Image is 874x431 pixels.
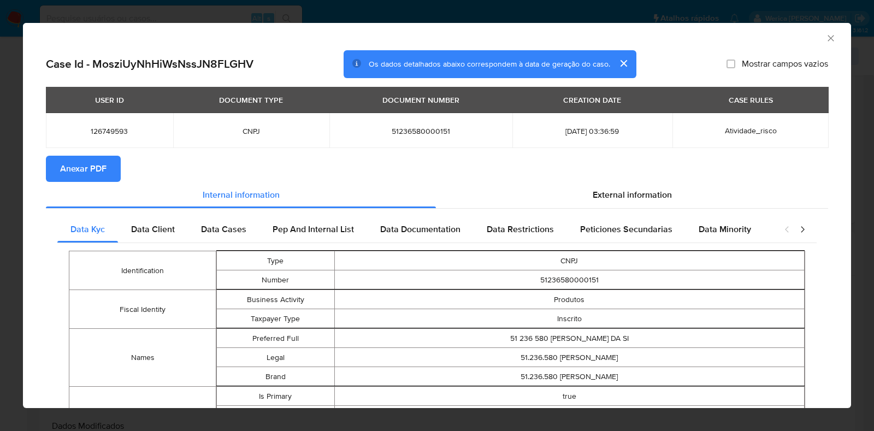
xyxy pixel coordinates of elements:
span: External information [593,188,672,201]
h2: Case Id - MosziUyNhHiWsNssJN8FLGHV [46,57,253,71]
span: Atividade_risco [725,125,777,136]
td: Identification [69,251,216,290]
td: 51 236 580 [PERSON_NAME] DA SI [334,329,805,348]
span: Anexar PDF [60,157,107,181]
td: CNPJ [334,251,805,270]
span: Data Kyc [70,223,105,235]
div: DOCUMENT NUMBER [376,91,466,109]
button: Anexar PDF [46,156,121,182]
td: true [334,387,805,406]
td: Produtos [334,290,805,309]
span: Data Minority [699,223,751,235]
td: Code [217,406,334,425]
td: Inscrito [334,309,805,328]
span: Pep And Internal List [273,223,354,235]
td: Brand [217,367,334,386]
span: Os dados detalhados abaixo correspondem à data de geração do caso. [369,58,610,69]
td: Names [69,329,216,387]
span: [DATE] 03:36:59 [525,126,659,136]
span: Data Documentation [380,223,460,235]
div: Detailed info [46,182,828,208]
div: DOCUMENT TYPE [212,91,290,109]
td: AC019008 [334,406,805,425]
input: Mostrar campos vazios [727,60,735,68]
div: CASE RULES [722,91,779,109]
td: Taxpayer Type [217,309,334,328]
span: Mostrar campos vazios [742,58,828,69]
td: 51236580000151 [334,270,805,290]
td: Number [217,270,334,290]
button: cerrar [610,50,636,76]
button: Fechar a janela [825,33,835,43]
td: Fiscal Identity [69,290,216,329]
td: Preferred Full [217,329,334,348]
span: Data Client [131,223,175,235]
div: CREATION DATE [557,91,628,109]
td: Is Primary [217,387,334,406]
div: closure-recommendation-modal [23,23,851,408]
span: CNPJ [186,126,317,136]
td: 51.236.580 [PERSON_NAME] [334,348,805,367]
td: Type [217,251,334,270]
span: Data Cases [201,223,246,235]
span: 126749593 [59,126,160,136]
div: Detailed internal info [57,216,773,243]
span: Internal information [203,188,280,201]
span: Peticiones Secundarias [580,223,672,235]
td: Business Activity [217,290,334,309]
span: 51236580000151 [342,126,499,136]
td: Legal [217,348,334,367]
span: Data Restrictions [487,223,554,235]
div: USER ID [88,91,131,109]
td: 51.236.580 [PERSON_NAME] [334,367,805,386]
